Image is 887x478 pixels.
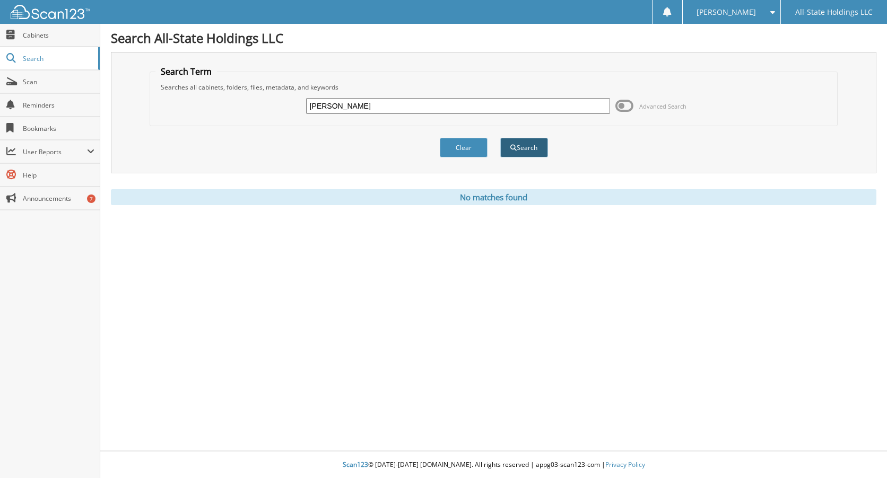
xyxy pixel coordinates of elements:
a: Privacy Policy [605,460,645,469]
span: Bookmarks [23,124,94,133]
button: Search [500,138,548,157]
img: scan123-logo-white.svg [11,5,90,19]
div: 7 [87,194,95,203]
span: Reminders [23,101,94,110]
div: No matches found [111,189,876,205]
span: Scan [23,77,94,86]
span: Announcements [23,194,94,203]
span: Cabinets [23,31,94,40]
span: Help [23,171,94,180]
h1: Search All-State Holdings LLC [111,29,876,47]
div: Searches all cabinets, folders, files, metadata, and keywords [155,83,832,92]
span: Advanced Search [639,102,686,110]
button: Clear [440,138,488,157]
span: Search [23,54,93,63]
div: © [DATE]-[DATE] [DOMAIN_NAME]. All rights reserved | appg03-scan123-com | [100,452,887,478]
span: [PERSON_NAME] [697,9,756,15]
span: User Reports [23,147,87,156]
iframe: Chat Widget [834,427,887,478]
span: Scan123 [343,460,368,469]
legend: Search Term [155,66,217,77]
span: All-State Holdings LLC [795,9,873,15]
